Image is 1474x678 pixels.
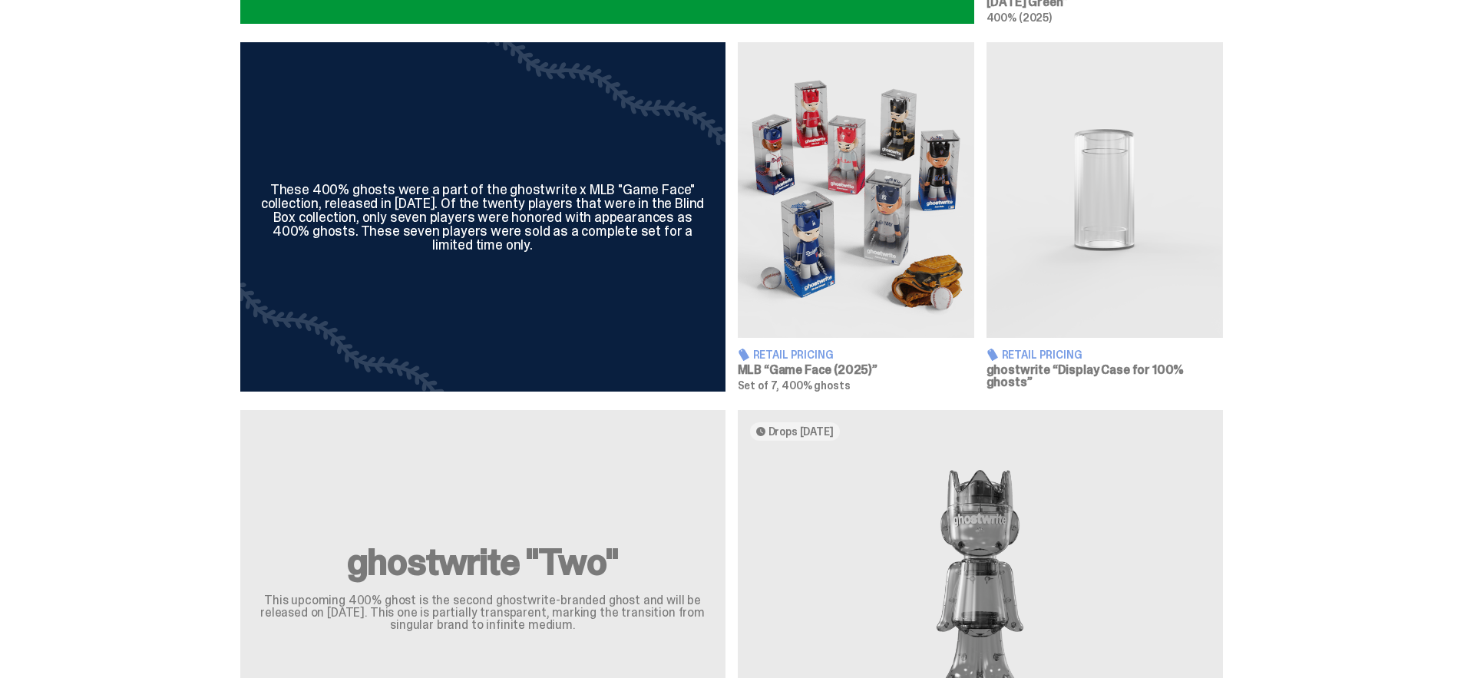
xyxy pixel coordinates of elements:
[987,11,1052,25] span: 400% (2025)
[987,42,1223,391] a: Display Case for 100% ghosts Retail Pricing
[987,42,1223,338] img: Display Case for 100% ghosts
[753,349,834,360] span: Retail Pricing
[259,183,707,252] div: These 400% ghosts were a part of the ghostwrite x MLB "Game Face" collection, released in [DATE]....
[738,379,851,392] span: Set of 7, 400% ghosts
[738,42,974,391] a: Game Face (2025) Retail Pricing
[259,544,707,580] h2: ghostwrite "Two"
[1002,349,1082,360] span: Retail Pricing
[738,364,974,376] h3: MLB “Game Face (2025)”
[738,42,974,338] img: Game Face (2025)
[987,364,1223,389] h3: ghostwrite “Display Case for 100% ghosts”
[768,425,834,438] span: Drops [DATE]
[259,594,707,631] p: This upcoming 400% ghost is the second ghostwrite-branded ghost and will be released on [DATE]. T...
